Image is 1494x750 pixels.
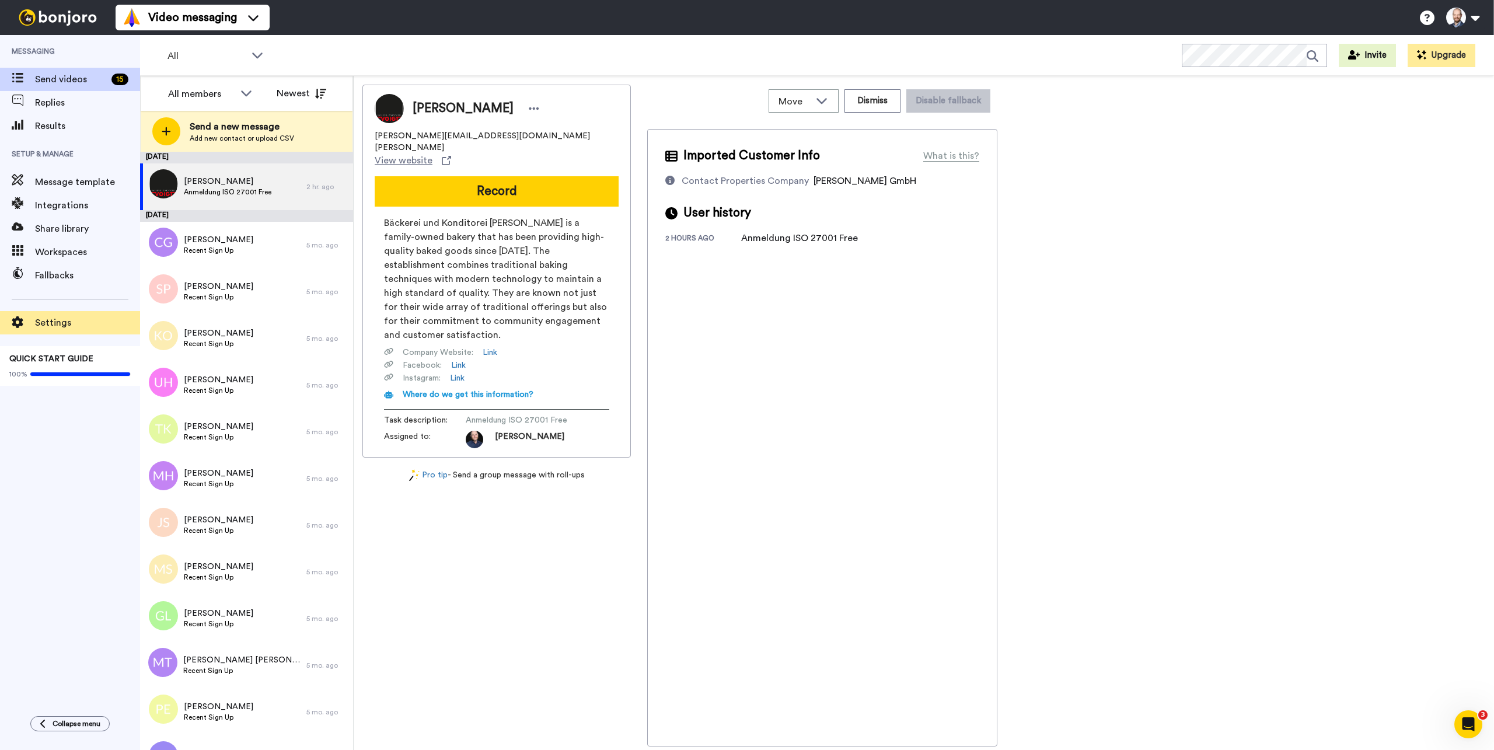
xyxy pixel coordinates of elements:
span: Assigned to: [384,431,466,448]
span: [PERSON_NAME] GmbH [814,176,916,186]
span: [PERSON_NAME] [184,608,253,619]
span: Send videos [35,72,107,86]
span: 100% [9,369,27,379]
img: 324590df-6512-4793-a4af-9c7cf19fce9d-1743094774.jpg [466,431,483,448]
div: - Send a group message with roll-ups [362,469,631,482]
span: [PERSON_NAME] [184,374,253,386]
div: Contact Properties Company [682,174,809,188]
button: Upgrade [1408,44,1475,67]
span: Recent Sign Up [184,292,253,302]
span: Integrations [35,198,140,212]
button: Collapse menu [30,716,110,731]
span: Company Website : [403,347,473,358]
div: 5 mo. ago [306,381,347,390]
div: 5 mo. ago [306,240,347,250]
span: User history [683,204,751,222]
span: Recent Sign Up [184,246,253,255]
div: 5 mo. ago [306,567,347,577]
button: Invite [1339,44,1396,67]
a: Link [483,347,497,358]
span: Recent Sign Up [184,386,253,395]
div: All members [168,87,235,101]
span: Recent Sign Up [184,713,253,722]
img: gl.png [149,601,178,630]
img: sp.png [149,274,178,304]
div: What is this? [923,149,979,163]
img: ms.png [149,554,178,584]
img: uh.png [149,368,178,397]
a: Link [451,360,466,371]
span: View website [375,154,432,168]
a: Link [450,372,465,384]
button: Disable fallback [906,89,990,113]
span: [PERSON_NAME] [184,234,253,246]
span: Workspaces [35,245,140,259]
button: Record [375,176,619,207]
div: 5 mo. ago [306,287,347,296]
div: 2 hours ago [665,233,741,245]
div: 5 mo. ago [306,334,347,343]
span: Recent Sign Up [183,666,301,675]
div: [DATE] [140,152,353,163]
div: 5 mo. ago [306,707,347,717]
span: [PERSON_NAME] [184,421,253,432]
span: [PERSON_NAME] [184,468,253,479]
button: Dismiss [844,89,900,113]
span: Video messaging [148,9,237,26]
img: magic-wand.svg [409,469,420,482]
span: Message template [35,175,140,189]
span: Settings [35,316,140,330]
span: Add new contact or upload CSV [190,134,294,143]
span: Results [35,119,140,133]
a: View website [375,154,451,168]
span: Anmeldung ISO 27001 Free [466,414,577,426]
div: 5 mo. ago [306,427,347,437]
img: mt.png [148,648,177,677]
span: Collapse menu [53,719,100,728]
img: cg.png [149,228,178,257]
div: 5 mo. ago [306,474,347,483]
span: 3 [1478,710,1488,720]
img: bj-logo-header-white.svg [14,9,102,26]
span: Recent Sign Up [184,339,253,348]
span: Recent Sign Up [184,432,253,442]
span: Recent Sign Up [184,526,253,535]
span: Recent Sign Up [184,619,253,629]
div: 2 hr. ago [306,182,347,191]
div: 15 [111,74,128,85]
span: [PERSON_NAME] [184,701,253,713]
div: [DATE] [140,210,353,222]
span: [PERSON_NAME] [413,100,514,117]
span: [PERSON_NAME] [PERSON_NAME] [183,654,301,666]
span: All [167,49,246,63]
span: Recent Sign Up [184,573,253,582]
span: [PERSON_NAME] [184,176,271,187]
img: ko.png [149,321,178,350]
span: Send a new message [190,120,294,134]
img: Image of Florian Naumann [375,94,404,123]
span: Anmeldung ISO 27001 Free [184,187,271,197]
span: Fallbacks [35,268,140,282]
span: Share library [35,222,140,236]
img: pe.png [149,695,178,724]
img: vm-color.svg [123,8,141,27]
span: [PERSON_NAME] [184,281,253,292]
span: Move [779,95,810,109]
span: [PERSON_NAME][EMAIL_ADDRESS][DOMAIN_NAME][PERSON_NAME] [375,130,619,154]
span: Task description : [384,414,466,426]
a: Pro tip [409,469,448,482]
span: QUICK START GUIDE [9,355,93,363]
span: [PERSON_NAME] [184,327,253,339]
span: [PERSON_NAME] [184,561,253,573]
img: 9d835db0-1efc-408a-8009-92e03905d6c9.png [149,169,178,198]
span: Facebook : [403,360,442,371]
div: 5 mo. ago [306,521,347,530]
span: Instagram : [403,372,441,384]
span: Imported Customer Info [683,147,820,165]
iframe: Intercom live chat [1454,710,1482,738]
span: Replies [35,96,140,110]
img: tk.png [149,414,178,444]
span: Where do we get this information? [403,390,533,399]
span: Recent Sign Up [184,479,253,489]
